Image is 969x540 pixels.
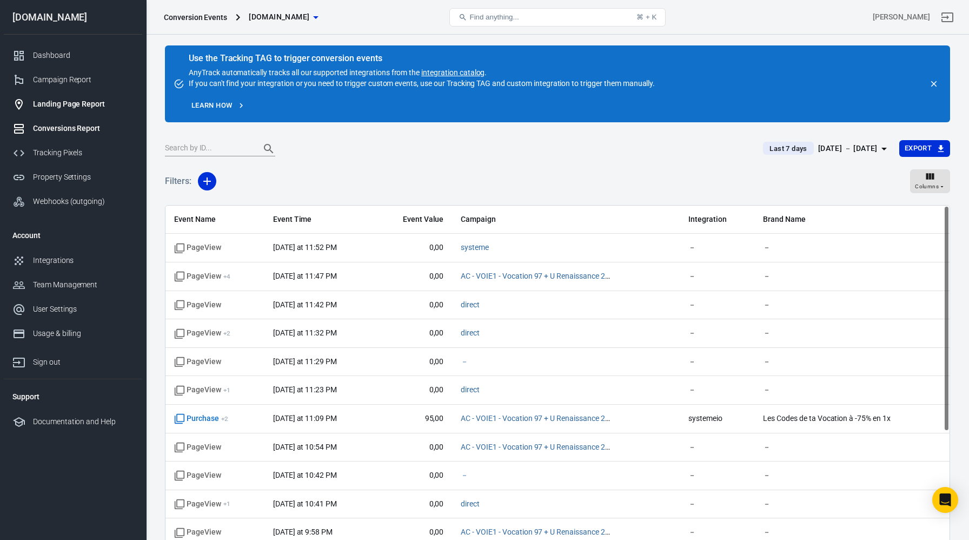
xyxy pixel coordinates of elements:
[688,385,746,396] span: －
[273,214,366,225] span: Event Time
[4,43,142,68] a: Dashboard
[33,50,134,61] div: Dashboard
[273,357,337,366] time: 2025-09-21T23:29:28+02:00
[33,98,134,110] div: Landing Page Report
[688,413,746,424] span: systemeio
[33,416,134,427] div: Documentation and Help
[4,92,142,116] a: Landing Page Report
[765,143,811,154] span: Last 7 days
[174,271,230,282] span: PageView
[461,243,489,252] a: systeme
[382,214,443,225] span: Event Value
[174,413,228,424] span: Purchase
[174,242,221,253] span: Standard event name
[763,328,914,339] span: －
[4,297,142,321] a: User Settings
[688,300,746,311] span: －
[223,500,230,508] sup: + 1
[382,357,443,367] span: 0,00
[4,384,142,410] li: Support
[174,527,221,538] span: Standard event name
[461,357,468,366] a: －
[382,442,443,453] span: 0,00
[273,328,337,337] time: 2025-09-21T23:32:03+02:00
[273,528,333,536] time: 2025-09-21T21:58:34+02:00
[688,328,746,339] span: －
[461,385,480,394] a: direct
[382,300,443,311] span: 0,00
[4,12,142,22] div: [DOMAIN_NAME]
[33,357,134,368] div: Sign out
[273,443,337,451] time: 2025-09-21T22:54:26+02:00
[273,414,337,423] time: 2025-09-21T23:09:58+02:00
[382,527,443,538] span: 0,00
[174,357,221,367] span: Standard event name
[189,53,655,64] div: Use the Tracking TAG to trigger conversion events
[763,300,914,311] span: －
[421,68,484,77] a: integration catalog
[174,442,221,453] span: Standard event name
[4,248,142,273] a: Integrations
[461,443,636,451] a: AC - VOIE1 - Vocation 97 + U Renaissance 24 - [DATE]
[382,328,443,339] span: 0,00
[256,136,282,162] button: Search
[461,271,612,282] span: AC - VOIE1 - Vocation 97 + U Renaissance 24 - 20.09.25
[33,172,134,183] div: Property Settings
[461,328,480,337] a: direct
[763,470,914,481] span: －
[189,97,248,114] a: Learn how
[763,413,914,424] span: Les Codes de ta Vocation à -75% en 1x
[273,499,337,508] time: 2025-09-21T22:41:02+02:00
[273,243,337,252] time: 2025-09-21T23:52:29+02:00
[382,413,443,424] span: 95,00
[4,321,142,346] a: Usage & billing
[33,279,134,291] div: Team Management
[382,242,443,253] span: 0,00
[461,470,468,481] span: －
[33,196,134,207] div: Webhooks (outgoing)
[223,330,230,337] sup: + 2
[688,242,746,253] span: －
[932,487,958,513] div: Open Intercom Messenger
[763,527,914,538] span: －
[763,385,914,396] span: －
[174,499,230,510] span: PageView
[461,242,489,253] span: systeme
[688,442,746,453] span: －
[461,499,480,508] a: direct
[873,11,930,23] div: Account id: mN52Bpol
[174,328,230,339] span: PageView
[249,10,309,24] span: leadoussinet.com
[910,169,950,193] button: Columns
[461,328,480,339] span: direct
[244,7,322,27] button: [DOMAIN_NAME]
[382,271,443,282] span: 0,00
[688,499,746,510] span: －
[763,357,914,367] span: －
[926,76,941,91] button: close
[461,214,612,225] span: Campaign
[763,442,914,453] span: －
[763,499,914,510] span: －
[763,214,914,225] span: Brand Name
[4,141,142,165] a: Tracking Pixels
[221,415,228,423] sup: + 2
[33,304,134,315] div: User Settings
[461,357,468,367] span: －
[4,165,142,189] a: Property Settings
[4,222,142,248] li: Account
[223,273,230,280] sup: + 4
[461,528,636,536] a: AC - VOIE1 - Vocation 97 + U Renaissance 24 - [DATE]
[33,328,134,339] div: Usage & billing
[33,147,134,159] div: Tracking Pixels
[461,414,636,423] a: AC - VOIE1 - Vocation 97 + U Renaissance 24 - [DATE]
[273,385,337,394] time: 2025-09-21T23:23:47+02:00
[461,471,468,479] a: －
[33,123,134,134] div: Conversions Report
[754,140,899,157] button: Last 7 days[DATE] － [DATE]
[449,8,666,27] button: Find anything...⌘ + K
[174,470,221,481] span: Standard event name
[461,413,612,424] span: AC - VOIE1 - Vocation 97 + U Renaissance 24 - 20.09.25
[688,527,746,538] span: －
[223,386,230,394] sup: + 1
